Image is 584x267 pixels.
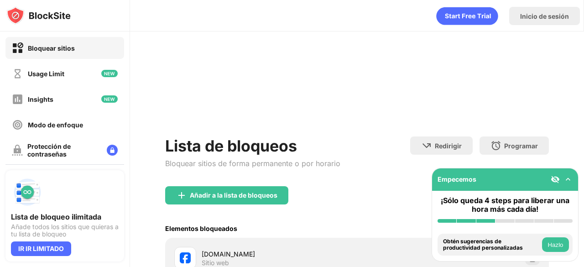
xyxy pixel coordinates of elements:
img: block-on.svg [12,42,23,54]
div: Insights [28,95,53,103]
button: Hazlo [542,237,569,252]
div: Modo de enfoque [28,121,83,129]
img: focus-off.svg [12,119,23,131]
div: animation [436,7,498,25]
div: Obtén sugerencias de productividad personalizadas [443,238,540,251]
div: Protección de contraseñas [27,142,99,158]
img: push-block-list.svg [11,176,44,209]
img: favicons [180,252,191,263]
div: Lista de bloqueo ilimitada [11,212,119,221]
div: Añadir a la lista de bloqueos [190,192,277,199]
div: Usage Limit [28,70,64,78]
img: insights-off.svg [12,94,23,105]
img: lock-menu.svg [107,145,118,156]
div: Programar [504,142,538,150]
img: new-icon.svg [101,70,118,77]
div: Redirigir [435,142,462,150]
div: Elementos bloqueados [165,225,237,232]
img: new-icon.svg [101,95,118,103]
div: ¡Sólo queda 4 steps para liberar una hora más cada día! [438,196,573,214]
img: logo-blocksite.svg [6,6,71,25]
div: Añade todos los sitios que quieras a tu lista de bloqueo [11,223,119,238]
img: eye-not-visible.svg [551,175,560,184]
div: Lista de bloqueos [165,136,340,155]
div: Bloquear sitios [28,44,75,52]
div: Bloquear sitios de forma permanente o por horario [165,159,340,168]
div: IR IR LIMITADO [11,241,71,256]
iframe: Banner [165,57,549,126]
div: [DOMAIN_NAME] [202,249,357,259]
img: omni-setup-toggle.svg [563,175,573,184]
div: Sitio web [202,259,229,267]
div: Empecemos [438,175,476,183]
img: time-usage-off.svg [12,68,23,79]
img: password-protection-off.svg [12,145,23,156]
div: Inicio de sesión [520,12,569,20]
